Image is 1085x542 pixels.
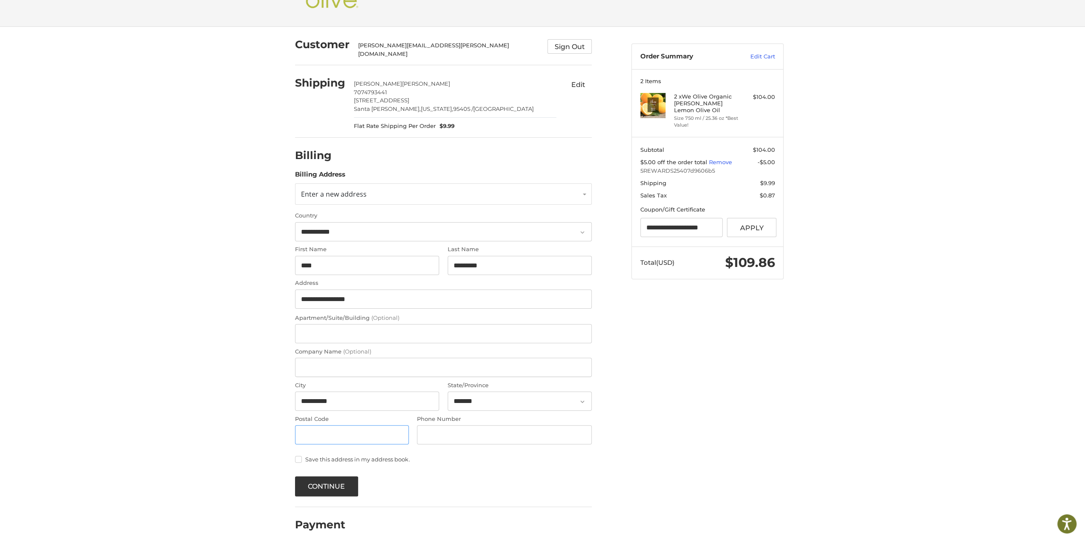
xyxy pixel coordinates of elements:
[295,76,345,90] h2: Shipping
[725,255,775,270] span: $109.86
[448,381,592,390] label: State/Province
[421,105,453,112] span: [US_STATE],
[98,11,108,21] button: Open LiveChat chat widget
[640,78,775,84] h3: 2 Items
[473,105,534,112] span: [GEOGRAPHIC_DATA]
[727,218,776,237] button: Apply
[640,146,664,153] span: Subtotal
[343,348,371,355] small: (Optional)
[295,149,345,162] h2: Billing
[753,146,775,153] span: $104.00
[640,258,674,267] span: Total (USD)
[640,180,666,186] span: Shipping
[358,41,539,58] div: [PERSON_NAME][EMAIL_ADDRESS][PERSON_NAME][DOMAIN_NAME]
[354,97,409,104] span: [STREET_ADDRESS]
[640,192,667,199] span: Sales Tax
[640,218,723,237] input: Gift Certificate or Coupon Code
[295,183,592,205] a: Enter or select a different address
[453,105,473,112] span: 95405 /
[640,159,709,165] span: $5.00 off the order total
[295,279,592,287] label: Address
[371,314,399,321] small: (Optional)
[402,80,450,87] span: [PERSON_NAME]
[295,381,439,390] label: City
[295,245,439,254] label: First Name
[295,518,345,531] h2: Payment
[295,476,358,496] button: Continue
[640,52,732,61] h3: Order Summary
[295,415,409,423] label: Postal Code
[674,93,739,114] h4: 2 x We Olive Organic [PERSON_NAME] Lemon Olive Oil
[760,180,775,186] span: $9.99
[354,122,436,130] span: Flat Rate Shipping Per Order
[674,115,739,129] li: Size 750 ml / 25.36 oz *Best Value!
[741,93,775,101] div: $104.00
[295,212,592,220] label: Country
[709,159,732,165] a: Remove
[436,122,455,130] span: $9.99
[295,170,345,183] legend: Billing Address
[448,245,592,254] label: Last Name
[295,456,592,463] label: Save this address in my address book.
[758,159,775,165] span: -$5.00
[295,314,592,322] label: Apartment/Suite/Building
[564,78,592,91] button: Edit
[417,415,592,423] label: Phone Number
[354,105,421,112] span: Santa [PERSON_NAME],
[354,89,387,96] span: 7074793441
[295,348,592,356] label: Company Name
[640,206,775,214] div: Coupon/Gift Certificate
[547,39,592,54] button: Sign Out
[640,167,775,175] span: 5REWARDS25407d9606b5
[354,80,402,87] span: [PERSON_NAME]
[760,192,775,199] span: $0.87
[301,189,367,199] span: Enter a new address
[295,38,350,51] h2: Customer
[12,13,96,20] p: We're away right now. Please check back later!
[732,52,775,61] a: Edit Cart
